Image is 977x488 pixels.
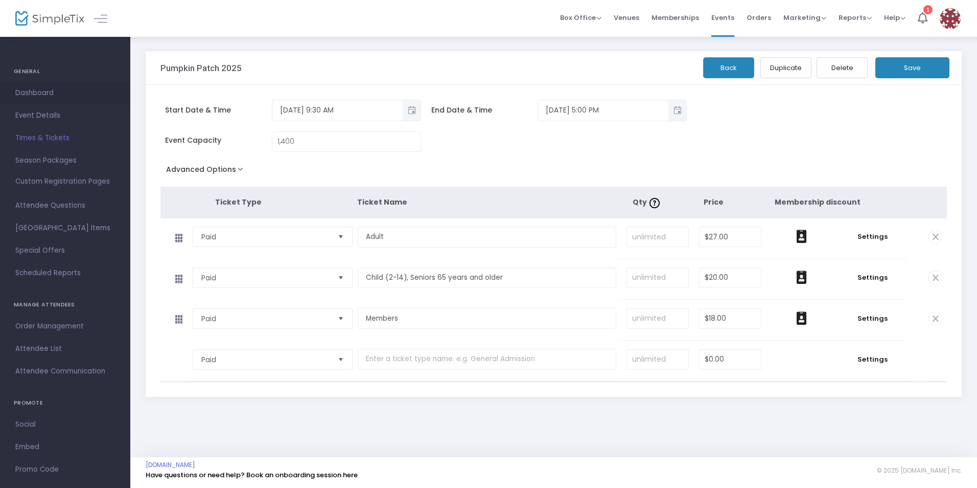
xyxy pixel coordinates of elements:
button: Delete [817,57,868,78]
button: Select [334,268,348,287]
span: Ticket Type [215,197,262,207]
span: Order Management [15,320,115,333]
span: Orders [747,5,771,31]
span: Venues [614,5,639,31]
button: Back [703,57,754,78]
span: Paid [201,232,330,242]
input: unlimited [627,309,688,328]
span: End Date & Time [431,105,538,116]
input: Price [700,227,761,247]
input: Price [700,268,761,287]
span: Help [884,13,905,23]
input: Enter a ticket type name. e.g. General Admission [358,349,616,370]
span: Box Office [560,13,601,23]
h4: GENERAL [14,61,117,82]
button: Toggle popup [668,100,686,121]
button: Select [334,309,348,328]
span: © 2025 [DOMAIN_NAME] Inc. [877,467,962,475]
button: Select [334,227,348,247]
span: Season Packages [15,154,115,167]
span: Marketing [783,13,826,23]
input: unlimited [627,350,688,369]
span: Events [711,5,734,31]
input: Enter a ticket type name. e.g. General Admission [358,227,616,248]
button: Save [875,57,949,78]
span: Settings [842,354,903,365]
span: Qty [633,197,662,207]
span: Social [15,418,115,431]
span: Embed [15,440,115,454]
span: Scheduled Reports [15,267,115,280]
span: Dashboard [15,86,115,100]
span: Event Capacity [165,135,272,146]
span: Settings [842,232,903,242]
input: Enter a ticket type name. e.g. General Admission [358,268,616,289]
span: Paid [201,314,330,324]
input: Enter a ticket type name. e.g. General Admission [358,308,616,329]
input: unlimited [627,227,688,247]
h4: PROMOTE [14,393,117,413]
button: Duplicate [760,57,811,78]
button: Select [334,350,348,369]
input: Select date & time [272,102,403,119]
span: Times & Tickets [15,131,115,145]
input: Price [700,350,761,369]
input: Price [700,309,761,328]
input: Select date & time [538,102,668,119]
span: Promo Code [15,463,115,476]
span: Special Offers [15,244,115,257]
span: Memberships [652,5,699,31]
span: Attendee List [15,342,115,356]
span: Attendee Communication [15,365,115,378]
span: Settings [842,273,903,283]
img: question-mark [649,198,660,208]
span: Reports [839,13,872,23]
button: Toggle popup [403,100,421,121]
span: Membership discount [775,197,860,207]
span: Paid [201,273,330,283]
span: Start Date & Time [165,105,272,116]
span: Event Details [15,109,115,122]
a: [DOMAIN_NAME] [146,461,195,469]
span: Price [704,197,724,207]
button: Advanced Options [160,162,253,181]
span: [GEOGRAPHIC_DATA] Items [15,221,115,235]
span: Attendee Questions [15,199,115,212]
span: Custom Registration Pages [15,176,110,187]
h4: MANAGE ATTENDEES [14,295,117,315]
span: Ticket Name [357,197,407,207]
input: unlimited [627,268,688,287]
span: Settings [842,314,903,324]
a: Have questions or need help? Book an onboarding session here [146,470,358,480]
div: 1 [923,5,933,14]
span: Paid [201,354,330,365]
h3: Pumpkin Patch 2025 [160,63,242,73]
